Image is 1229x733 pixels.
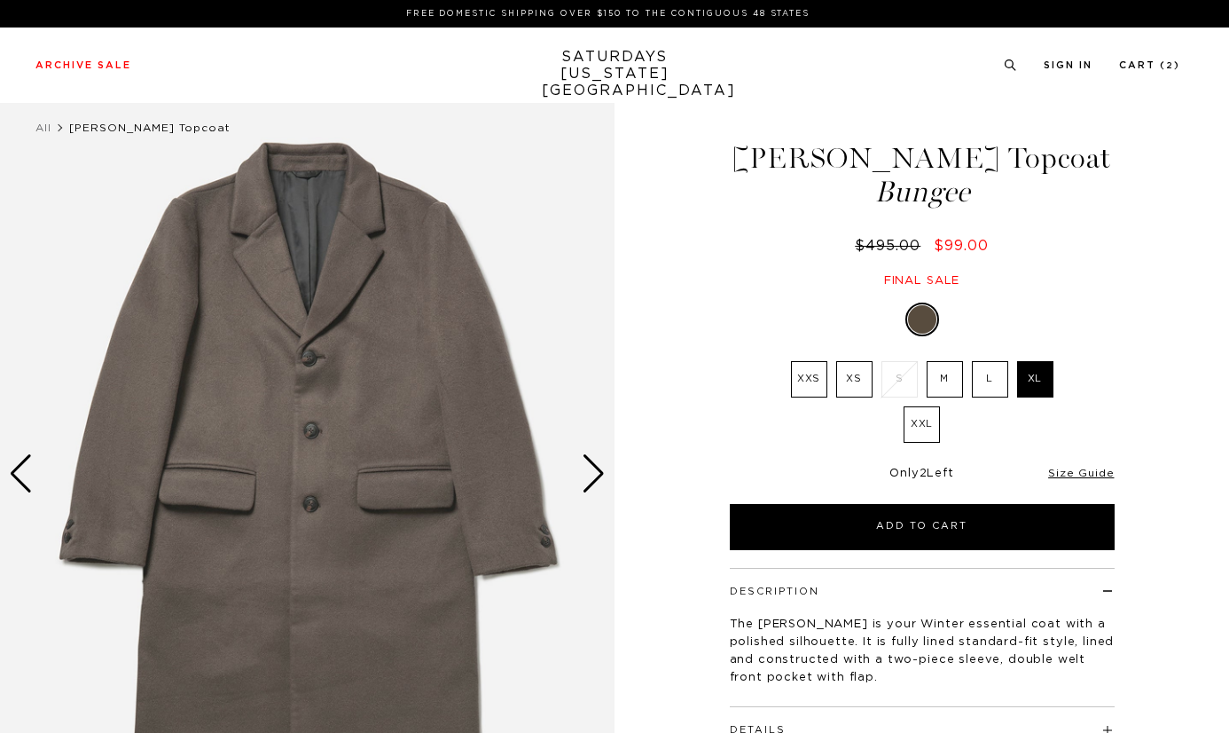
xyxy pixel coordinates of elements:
[920,468,928,479] span: 2
[69,122,231,133] span: [PERSON_NAME] Topcoat
[1166,62,1174,70] small: 2
[582,454,606,493] div: Next slide
[730,587,819,596] button: Description
[43,7,1173,20] p: FREE DOMESTIC SHIPPING OVER $150 TO THE CONTIGUOUS 48 STATES
[791,361,827,398] label: XXS
[934,239,989,253] span: $99.00
[9,454,33,493] div: Previous slide
[35,60,131,70] a: Archive Sale
[927,361,963,398] label: M
[727,144,1117,207] h1: [PERSON_NAME] Topcoat
[1017,361,1053,398] label: XL
[1119,60,1180,70] a: Cart (2)
[35,122,51,133] a: All
[1048,468,1114,478] a: Size Guide
[972,361,1008,398] label: L
[730,616,1115,687] p: The [PERSON_NAME] is your Winter essential coat with a polished silhouette. It is fully lined sta...
[727,177,1117,207] span: Bungee
[542,49,688,99] a: SATURDAYS[US_STATE][GEOGRAPHIC_DATA]
[855,239,928,253] del: $495.00
[730,504,1115,550] button: Add to Cart
[904,406,940,443] label: XXL
[727,273,1117,288] div: Final sale
[1044,60,1092,70] a: Sign In
[730,467,1115,482] div: Only Left
[836,361,873,398] label: XS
